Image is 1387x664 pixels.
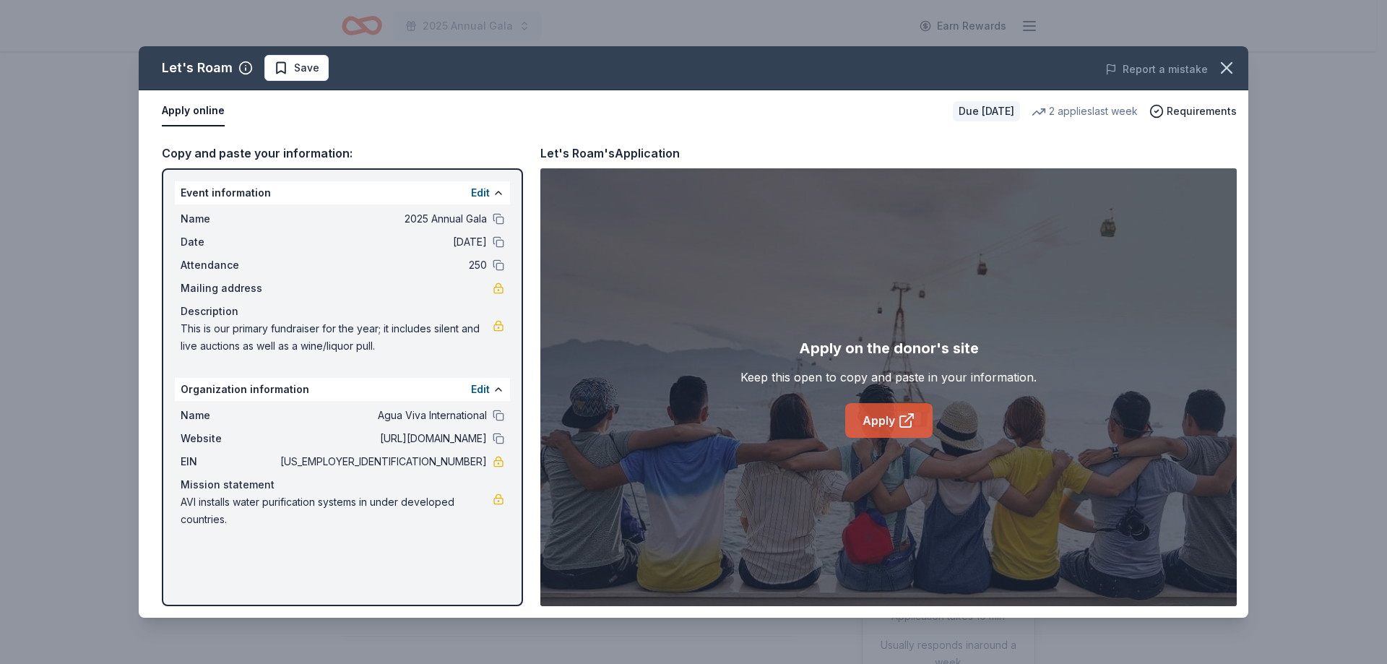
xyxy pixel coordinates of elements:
[162,144,523,163] div: Copy and paste your information:
[471,381,490,398] button: Edit
[277,430,487,447] span: [URL][DOMAIN_NAME]
[181,256,277,274] span: Attendance
[175,181,510,204] div: Event information
[277,233,487,251] span: [DATE]
[845,403,933,438] a: Apply
[799,337,979,360] div: Apply on the donor's site
[181,453,277,470] span: EIN
[162,96,225,126] button: Apply online
[181,320,493,355] span: This is our primary fundraiser for the year; it includes silent and live auctions as well as a wi...
[1149,103,1237,120] button: Requirements
[181,303,504,320] div: Description
[277,210,487,228] span: 2025 Annual Gala
[471,184,490,202] button: Edit
[181,493,493,528] span: AVI installs water purification systems in under developed countries.
[181,476,504,493] div: Mission statement
[277,407,487,424] span: Agua Viva International
[277,256,487,274] span: 250
[181,210,277,228] span: Name
[540,144,680,163] div: Let's Roam's Application
[277,453,487,470] span: [US_EMPLOYER_IDENTIFICATION_NUMBER]
[175,378,510,401] div: Organization information
[181,407,277,424] span: Name
[294,59,319,77] span: Save
[1167,103,1237,120] span: Requirements
[740,368,1037,386] div: Keep this open to copy and paste in your information.
[181,430,277,447] span: Website
[162,56,233,79] div: Let's Roam
[953,101,1020,121] div: Due [DATE]
[264,55,329,81] button: Save
[181,233,277,251] span: Date
[1032,103,1138,120] div: 2 applies last week
[181,280,277,297] span: Mailing address
[1105,61,1208,78] button: Report a mistake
